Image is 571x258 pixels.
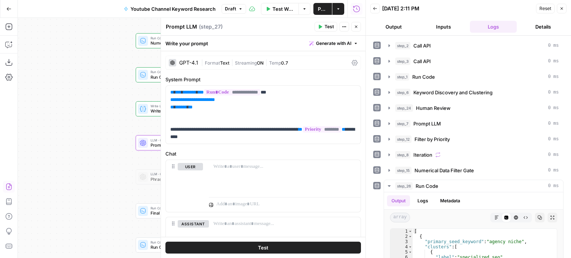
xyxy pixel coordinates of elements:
button: Youtube Channel Keyword Research [119,3,220,15]
span: 0 ms [548,120,559,127]
span: Filter by Priority [414,135,450,143]
span: Draft [225,6,236,12]
span: 0 ms [548,167,559,174]
span: | [264,59,269,66]
div: LLM · GPT-4.1Phrase Questions Filter GateStep 16 [136,169,233,184]
span: 0 ms [548,58,559,65]
button: Publish [313,3,332,15]
button: assistant [178,220,209,228]
span: Toggle code folding, rows 2 through 145 [408,234,412,239]
textarea: Prompt LLM [166,23,197,30]
span: Numerical Data Filter Gate [414,167,474,174]
button: 0 ms [384,40,563,52]
span: | [201,59,205,66]
span: array [390,213,410,222]
span: Text [220,60,229,66]
span: Toggle code folding, rows 5 through 56 [408,249,412,255]
span: Call API [413,58,431,65]
span: Temp [269,60,281,66]
div: Write Liquid TextWrite Liquid TextStep 28 [136,101,233,117]
span: Run Code [412,73,435,81]
span: Write Liquid Text [151,104,214,109]
button: Test Workflow [261,3,299,15]
button: 0 ms [384,102,563,114]
span: Run Code · Python [151,206,215,211]
span: step_7 [395,120,410,127]
span: Generate with AI [316,40,351,47]
button: Test [314,22,337,32]
button: 0 ms [384,133,563,145]
span: Run Code · Python [151,239,215,245]
span: Write Liquid Text [151,108,214,114]
span: Reset [539,5,551,12]
span: Youtube Channel Keyword Research [130,5,216,13]
div: GPT-4.1 [179,60,198,65]
span: Run Code · Python [151,69,214,75]
span: 0 ms [548,74,559,80]
span: step_1 [395,73,409,81]
div: Run Code · PythonNumerical Data Filter GateStep 15 [136,33,233,49]
div: Write your prompt [161,36,365,51]
button: user [178,163,203,170]
span: Run Code [151,74,214,80]
button: 0 ms [384,164,563,176]
span: Prompt LLM [151,142,209,148]
button: Test [165,242,361,254]
span: 0.7 [281,60,288,66]
span: Prompt LLM [413,120,441,127]
button: 0 ms [384,71,563,83]
div: 2 [390,234,413,239]
button: Output [370,21,417,33]
span: step_26 [395,182,413,190]
button: 0 ms [384,86,563,98]
span: step_8 [395,151,410,159]
button: Metadata [436,195,465,206]
span: ON [257,60,264,66]
div: 1 [390,229,413,234]
button: 0 ms [384,55,563,67]
button: Reset [536,4,555,13]
span: Publish [318,5,328,13]
span: step_2 [395,42,410,49]
span: Toggle code folding, rows 1 through 6749 [408,229,412,234]
span: step_6 [395,89,410,96]
span: Final Keyword List [151,210,215,216]
span: step_3 [395,58,410,65]
span: Numerical Data Filter Gate [151,40,215,46]
span: 0 ms [548,42,559,49]
div: Run Code · PythonRun CodeStep 26 [136,67,233,82]
span: ( step_27 ) [199,23,223,30]
button: 0 ms [384,149,563,161]
button: Generate with AI [306,39,361,48]
span: 0 ms [548,136,559,143]
span: LLM · GPT-4.1 [151,172,215,177]
div: user [166,160,203,212]
span: Test Workflow [272,5,294,13]
span: Human Review [416,104,451,112]
span: 0 ms [548,183,559,189]
span: Keyword Discovery and Clustering [413,89,493,96]
span: Call API [413,42,431,49]
span: Run Code [151,244,215,250]
button: 0 ms [384,180,563,192]
span: step_15 [395,167,412,174]
button: 0 ms [384,118,563,130]
button: Output [387,195,410,206]
span: Phrase Questions Filter Gate [151,176,215,182]
button: Details [520,21,567,33]
span: Iteration [413,151,432,159]
div: 5 [390,249,413,255]
span: Test [258,244,268,251]
div: 3 [390,239,413,244]
span: | [229,59,235,66]
span: 0 ms [548,89,559,96]
span: Toggle code folding, rows 4 through 144 [408,244,412,249]
span: 0 ms [548,105,559,111]
button: Logs [413,195,433,206]
span: Format [205,60,220,66]
span: LLM · GPT-4.1 [151,137,209,143]
button: Draft [222,4,246,14]
div: Run Code · PythonFinal Keyword ListStep 17 [136,203,233,219]
button: Logs [470,21,517,33]
span: Run Code · Python [151,36,215,41]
